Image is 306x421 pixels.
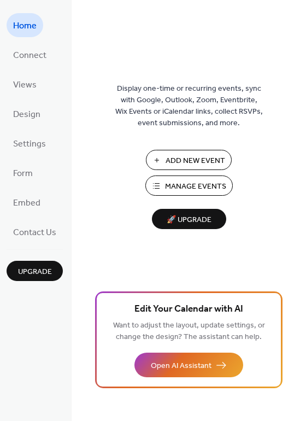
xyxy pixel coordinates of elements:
span: Home [13,17,37,35]
span: Upgrade [18,266,52,278]
span: Open AI Assistant [151,360,211,372]
a: Home [7,13,43,37]
button: 🚀 Upgrade [152,209,226,229]
a: Views [7,72,43,96]
button: Open AI Assistant [134,353,243,377]
span: Design [13,106,40,124]
span: Display one-time or recurring events, sync with Google, Outlook, Zoom, Eventbrite, Wix Events or ... [115,83,263,129]
span: Edit Your Calendar with AI [134,302,243,317]
span: Add New Event [166,155,225,167]
a: Form [7,161,39,185]
span: Settings [13,136,46,153]
a: Embed [7,190,47,214]
span: Manage Events [165,181,226,192]
span: 🚀 Upgrade [158,213,220,227]
a: Settings [7,131,52,155]
span: Want to adjust the layout, update settings, or change the design? The assistant can help. [113,318,265,344]
span: Views [13,77,37,94]
span: Form [13,165,33,183]
a: Design [7,102,47,126]
a: Connect [7,43,53,67]
button: Manage Events [145,176,233,196]
span: Contact Us [13,224,56,242]
button: Upgrade [7,261,63,281]
span: Embed [13,195,40,212]
span: Connect [13,47,46,65]
a: Contact Us [7,220,63,244]
button: Add New Event [146,150,232,170]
